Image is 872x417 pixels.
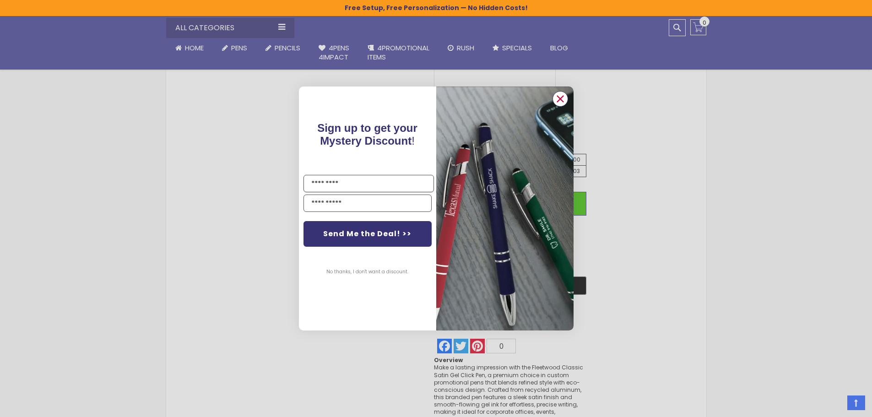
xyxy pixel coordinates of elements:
button: No thanks, I don't want a discount. [322,260,413,283]
iframe: Google Customer Reviews [796,392,872,417]
img: pop-up-image [436,87,574,330]
button: Send Me the Deal! >> [303,221,432,247]
span: Sign up to get your Mystery Discount [317,122,417,147]
span: ! [317,122,417,147]
button: Close dialog [552,91,568,107]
